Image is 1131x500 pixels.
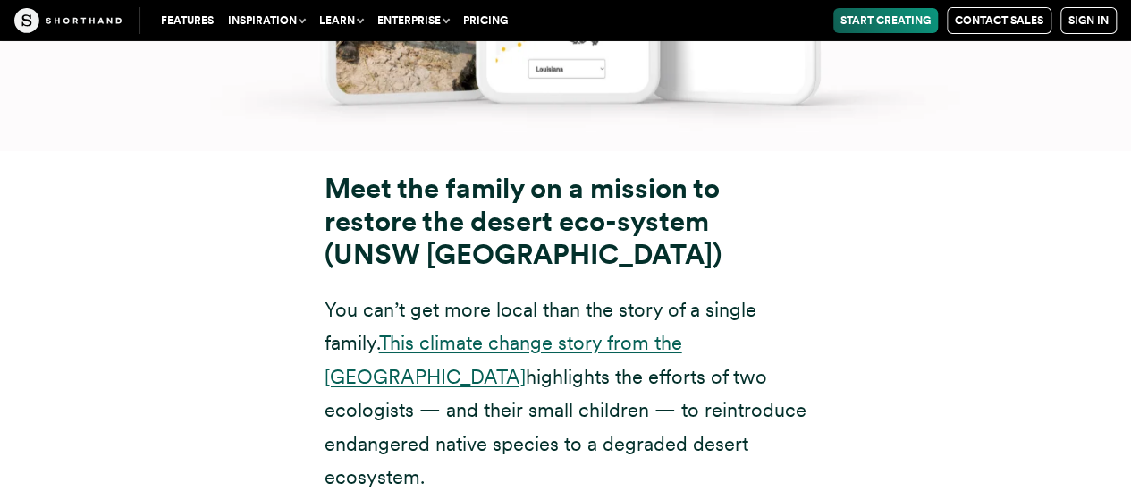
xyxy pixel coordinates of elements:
[370,8,456,33] button: Enterprise
[154,8,221,33] a: Features
[456,8,515,33] a: Pricing
[14,8,122,33] img: The Craft
[325,331,682,387] a: This climate change story from the [GEOGRAPHIC_DATA]
[312,8,370,33] button: Learn
[325,172,722,271] strong: Meet the family on a mission to restore the desert eco-system (UNSW [GEOGRAPHIC_DATA])
[221,8,312,33] button: Inspiration
[833,8,938,33] a: Start Creating
[325,293,807,494] p: You can’t get more local than the story of a single family. highlights the efforts of two ecologi...
[1060,7,1117,34] a: Sign in
[947,7,1051,34] a: Contact Sales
